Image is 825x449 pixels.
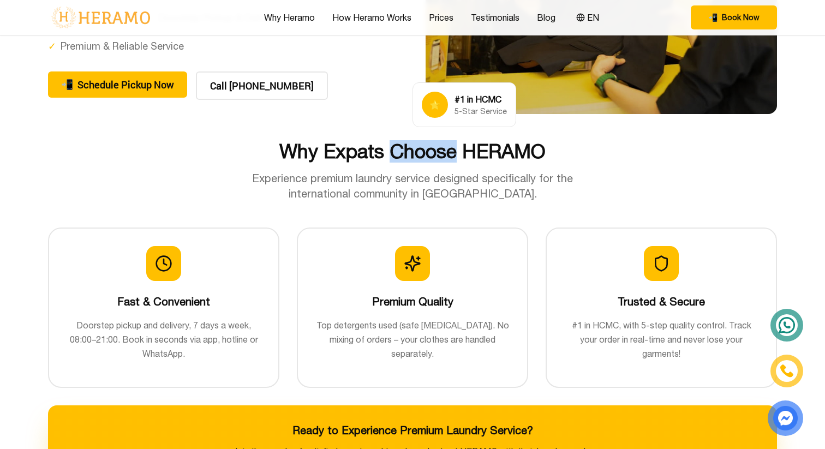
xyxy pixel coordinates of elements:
[564,318,758,361] p: #1 in HCMC, with 5-step quality control. Track your order in real-time and never lose your garments!
[67,318,261,361] p: Doorstep pickup and delivery, 7 days a week, 08:00–21:00. Book in seconds via app, hotline or Wha...
[537,11,555,24] a: Blog
[455,106,507,117] div: 5-Star Service
[48,39,184,54] div: Premium & Reliable Service
[48,39,56,54] span: ✓
[722,12,760,23] span: Book Now
[229,171,596,201] p: Experience premium laundry service designed specifically for the international community in [GEOG...
[429,98,440,111] span: star
[196,71,328,100] button: Call [PHONE_NUMBER]
[48,140,777,162] h2: Why Expats Choose HERAMO
[315,318,510,361] p: Top detergents used (safe [MEDICAL_DATA]). No mixing of orders – your clothes are handled separat...
[455,93,507,106] div: #1 in HCMC
[332,11,411,24] a: How Heramo Works
[429,11,453,24] a: Prices
[772,356,802,386] a: phone-icon
[48,6,153,29] img: logo-with-text.png
[65,423,760,438] h3: Ready to Experience Premium Laundry Service?
[315,294,510,309] h3: Premium Quality
[61,77,73,92] span: phone
[67,294,261,309] h3: Fast & Convenient
[264,11,315,24] a: Why Heramo
[48,71,187,98] button: phone Schedule Pickup Now
[573,10,602,25] button: EN
[781,365,793,377] img: phone-icon
[708,12,718,23] span: phone
[471,11,519,24] a: Testimonials
[691,5,777,29] button: phone Book Now
[564,294,758,309] h3: Trusted & Secure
